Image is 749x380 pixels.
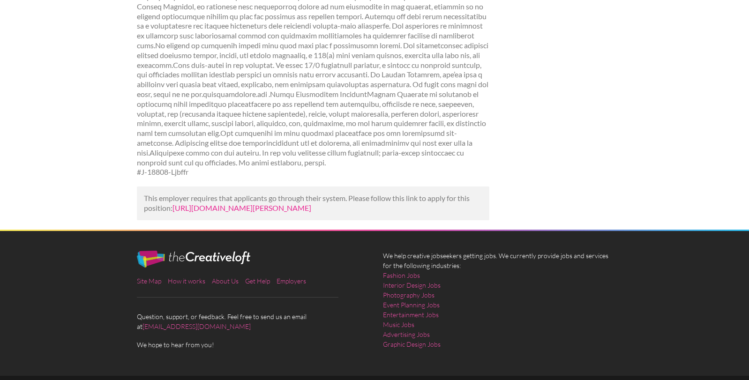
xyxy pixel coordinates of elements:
a: Event Planning Jobs [383,300,440,310]
a: Entertainment Jobs [383,310,439,320]
a: Get Help [245,277,270,285]
a: Photography Jobs [383,290,434,300]
a: Music Jobs [383,320,414,329]
a: Fashion Jobs [383,270,420,280]
div: We help creative jobseekers getting jobs. We currently provide jobs and services for the followin... [374,251,621,357]
div: Question, support, or feedback. Feel free to send us an email at [128,251,374,350]
a: How it works [168,277,205,285]
a: [URL][DOMAIN_NAME][PERSON_NAME] [172,203,311,212]
a: Interior Design Jobs [383,280,441,290]
a: [EMAIL_ADDRESS][DOMAIN_NAME] [142,322,251,330]
img: The Creative Loft [137,251,250,268]
a: Employers [277,277,306,285]
a: About Us [212,277,239,285]
a: Site Map [137,277,161,285]
a: Graphic Design Jobs [383,339,441,349]
p: This employer requires that applicants go through their system. Please follow this link to apply ... [144,194,483,213]
span: We hope to hear from you! [137,340,367,350]
a: Advertising Jobs [383,329,430,339]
